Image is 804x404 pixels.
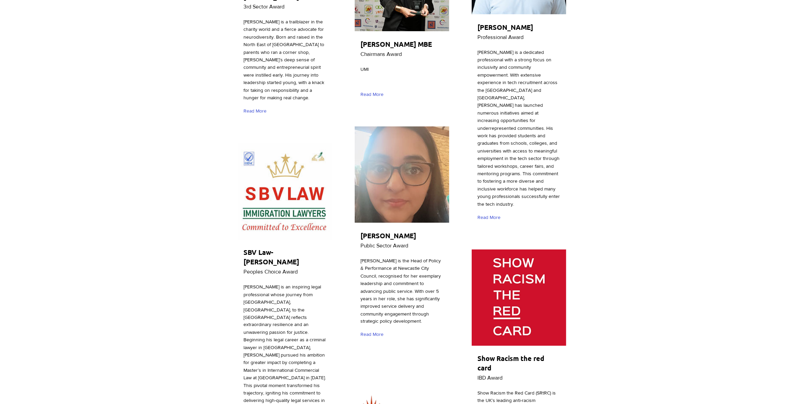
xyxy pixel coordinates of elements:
img: Sajda Nawaz-Bhatti [355,126,449,223]
img: SBV Law- Bhavesh Vasa [238,143,332,240]
span: Read More [477,214,501,221]
span: Public Sector Award [360,243,408,248]
span: [PERSON_NAME] is the Head of Policy & Performance at Newcastle City Council, recognised for her e... [360,258,441,324]
span: [PERSON_NAME] [360,231,416,240]
span: [PERSON_NAME] is a trailblazer in the charity world and a fierce advocate for neurodiversity. Bor... [243,19,324,100]
span: IBD Award [477,375,503,381]
a: Read More [360,88,387,100]
span: [PERSON_NAME] is a dedicated professional with a strong focus on inclusivity and community empowe... [477,49,560,207]
span: Read More [360,91,384,98]
span: UMI [360,66,369,72]
span: Peoples Choice Award [243,269,298,275]
span: Read More [243,108,267,115]
a: Read More [360,329,387,341]
span: Show Racism the red card [477,354,544,372]
span: Read More [360,331,384,338]
span: SBV Law- [PERSON_NAME] [243,248,299,266]
span: [PERSON_NAME] MBE [360,40,432,48]
span: [PERSON_NAME] [477,23,533,32]
span: 3rd Sector Award [243,4,285,9]
a: Read More [477,211,504,223]
span: Professional Award [477,34,524,40]
a: Read More [243,105,270,117]
span: Chairmans Award [360,51,402,57]
img: Show Racism the red card [472,249,566,346]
